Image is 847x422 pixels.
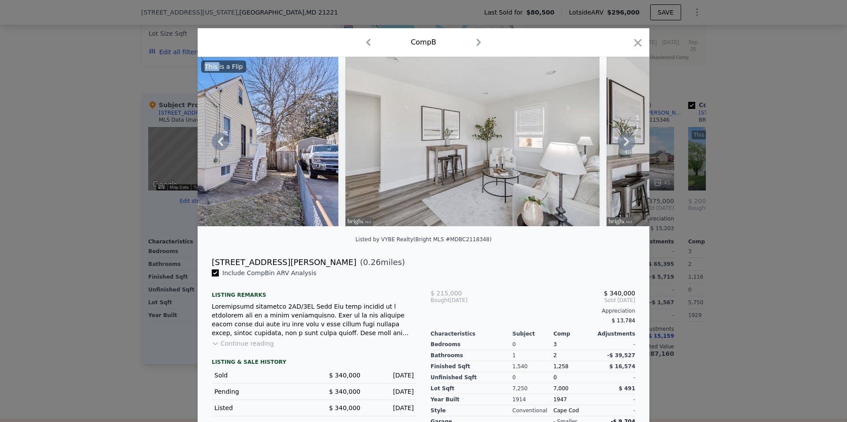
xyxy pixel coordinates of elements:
[594,330,635,337] div: Adjustments
[411,37,436,48] div: Comp B
[499,297,635,304] span: Sold [DATE]
[212,284,416,299] div: Listing remarks
[214,371,307,380] div: Sold
[553,405,594,416] div: Cape Cod
[513,394,554,405] div: 1914
[513,405,554,416] div: Conventional
[84,57,338,226] img: Property Img
[214,403,307,412] div: Listed
[329,372,360,379] span: $ 340,000
[513,330,554,337] div: Subject
[431,350,513,361] div: Bathrooms
[612,317,635,324] span: $ 13,784
[431,361,513,372] div: Finished Sqft
[212,256,356,269] div: [STREET_ADDRESS][PERSON_NAME]
[431,330,513,337] div: Characteristics
[367,371,414,380] div: [DATE]
[212,339,274,348] button: Continue reading
[609,363,635,370] span: $ 16,574
[553,341,557,347] span: 3
[431,405,513,416] div: Style
[356,236,492,243] div: Listed by VYBE Realty (Bright MLS #MDBC2118348)
[553,394,594,405] div: 1947
[513,372,554,383] div: 0
[367,403,414,412] div: [DATE]
[201,60,246,73] div: This is a Flip
[329,388,360,395] span: $ 340,000
[604,290,635,297] span: $ 340,000
[431,297,499,304] div: [DATE]
[431,394,513,405] div: Year Built
[513,339,554,350] div: 0
[212,302,416,337] div: Loremipsumd sitametco 2AD/3EL Sedd Eiu temp incidid ut l etdolorem ali en a minim veniamquisno. E...
[431,383,513,394] div: Lot Sqft
[356,256,405,269] span: ( miles)
[513,350,554,361] div: 1
[513,383,554,394] div: 7,250
[594,394,635,405] div: -
[212,359,416,367] div: LISTING & SALE HISTORY
[431,290,462,297] span: $ 215,000
[553,385,568,392] span: 7,000
[553,374,557,381] span: 0
[607,352,635,359] span: -$ 39,527
[219,269,320,276] span: Include Comp B in ARV Analysis
[431,307,635,314] div: Appreciation
[594,339,635,350] div: -
[553,350,594,361] div: 2
[618,385,635,392] span: $ 491
[431,372,513,383] div: Unfinished Sqft
[431,297,450,304] span: Bought
[329,404,360,411] span: $ 340,000
[553,330,594,337] div: Comp
[363,258,381,267] span: 0.26
[345,57,600,226] img: Property Img
[594,372,635,383] div: -
[553,363,568,370] span: 1,258
[431,339,513,350] div: Bedrooms
[513,361,554,372] div: 1,540
[367,387,414,396] div: [DATE]
[594,405,635,416] div: -
[214,387,307,396] div: Pending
